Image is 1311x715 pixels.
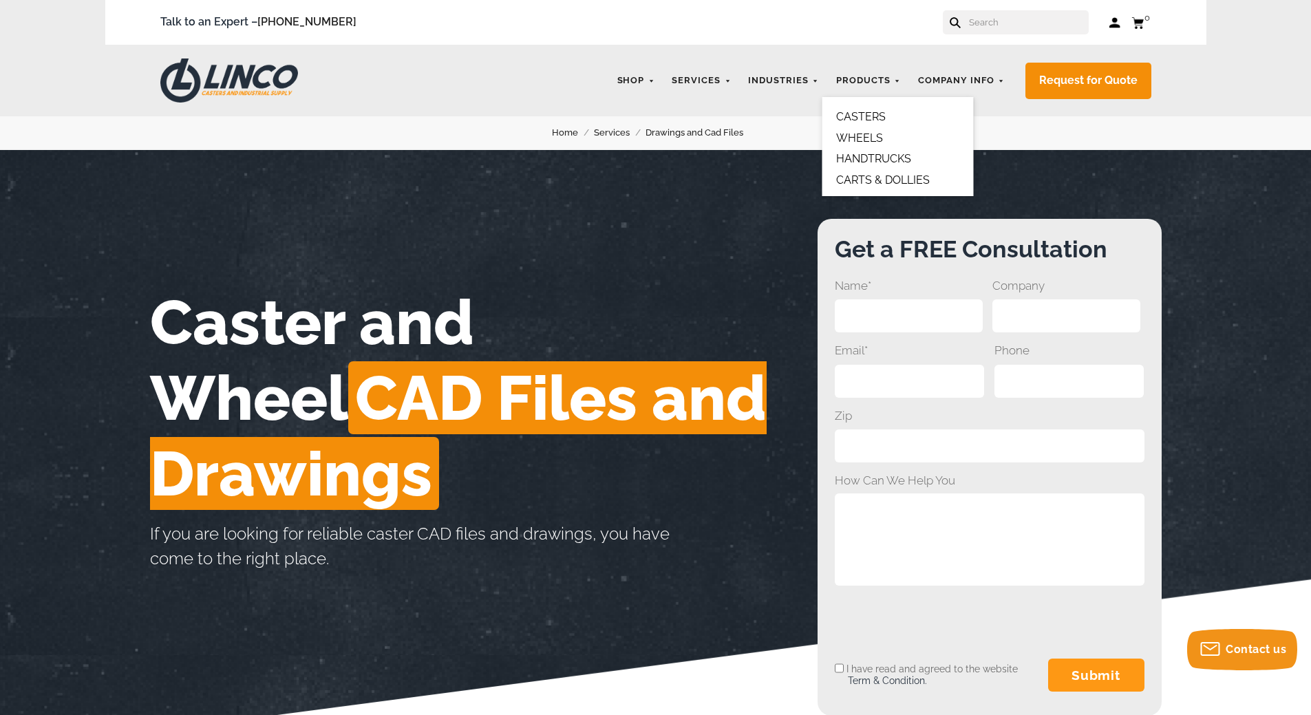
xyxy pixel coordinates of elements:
[836,152,911,165] a: HANDTRUCKS
[836,173,930,186] a: CARTS & DOLLIES
[1187,629,1297,670] button: Contact us
[150,361,767,510] span: CAD Files and Drawings
[835,299,983,332] input: Name*
[992,299,1140,332] input: Company
[1144,12,1150,23] span: 0
[552,125,594,140] a: Home
[1048,659,1144,692] input: submit
[848,675,927,686] strong: Term & Condition.
[1131,14,1151,31] a: 0
[835,406,1144,425] span: Zip
[646,125,759,140] a: Drawings and Cad Files
[835,652,844,685] input: I have read and agreed to the websiteTerm & Condition.
[992,276,1140,295] span: Company
[594,125,646,140] a: Services
[835,663,1018,686] span: I have read and agreed to the website
[150,284,818,511] h1: Caster and Wheel
[835,594,1044,648] iframe: reCAPTCHA
[835,236,1144,262] h3: Get a FREE Consultation
[150,522,707,571] p: If you are looking for reliable caster CAD files and drawings, you have come to the right place.
[835,429,1144,462] input: Zip
[994,365,1144,398] input: Phone
[741,67,826,94] a: Industries
[1226,643,1286,656] span: Contact us
[836,131,883,145] a: WHEELS
[610,67,662,94] a: Shop
[835,341,985,360] span: Email*
[1025,63,1151,99] a: Request for Quote
[829,67,908,94] a: Products
[836,110,886,123] a: CASTERS
[994,341,1144,360] span: Phone
[1109,16,1121,30] a: Log in
[160,13,356,32] span: Talk to an Expert –
[835,276,983,295] span: Name*
[835,493,1144,585] textarea: How Can We Help You
[911,67,1012,94] a: Company Info
[257,15,356,28] a: [PHONE_NUMBER]
[835,471,1144,490] span: How Can We Help You
[968,10,1089,34] input: Search
[835,365,985,398] input: Email*
[665,67,738,94] a: Services
[160,58,298,103] img: LINCO CASTERS & INDUSTRIAL SUPPLY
